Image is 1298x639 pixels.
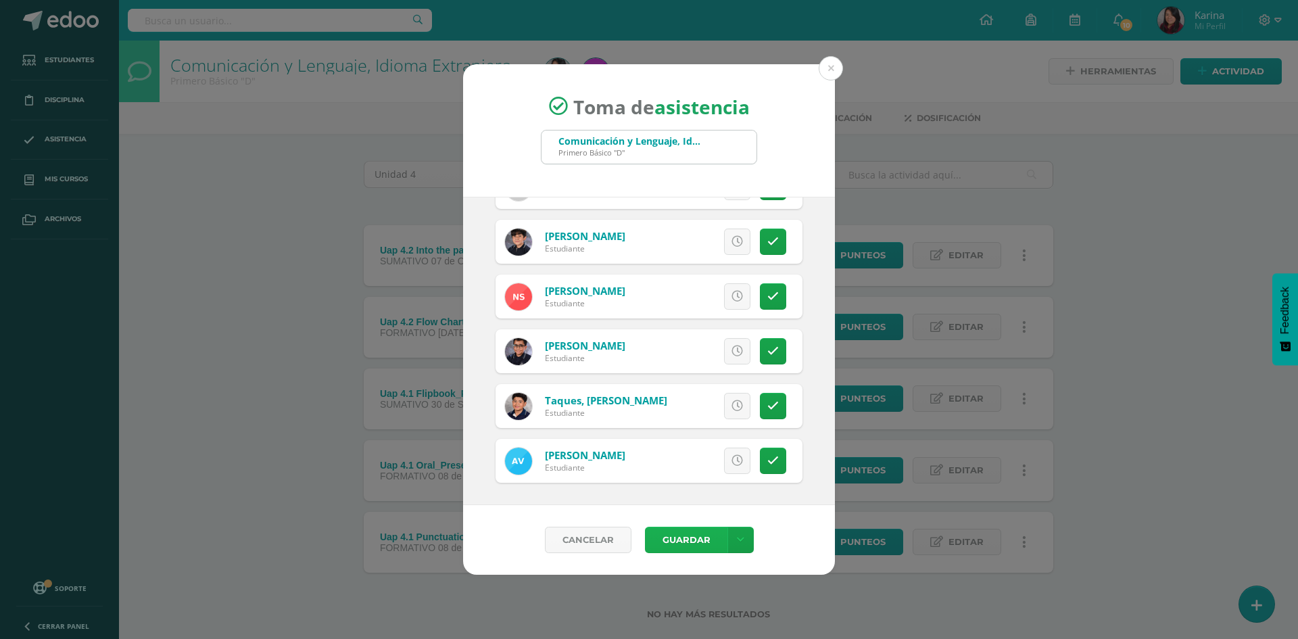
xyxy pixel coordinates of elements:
[558,147,700,158] div: Primero Básico "D"
[645,527,727,553] button: Guardar
[545,448,625,462] a: [PERSON_NAME]
[545,229,625,243] a: [PERSON_NAME]
[573,93,750,119] span: Toma de
[505,448,532,475] img: f75cafac1b6e83a5d9a65cde4f3bac7f.png
[558,135,700,147] div: Comunicación y Lenguaje, Idioma Extranjero Inglés
[545,407,667,419] div: Estudiante
[505,393,532,420] img: e904fa6bb077ad7f01eb800a9d20cc7c.png
[545,462,625,473] div: Estudiante
[505,283,532,310] img: edc611f9e58ce9e064ea5c2cb2705219.png
[545,394,667,407] a: Taques, [PERSON_NAME]
[819,56,843,80] button: Close (Esc)
[1272,273,1298,365] button: Feedback - Mostrar encuesta
[545,243,625,254] div: Estudiante
[505,229,532,256] img: 1a8fbf9523a66fceb1fee4e25c14a3c9.png
[505,338,532,365] img: bbe53c0fa07cf7fea208bc9916e2c7ca.png
[545,339,625,352] a: [PERSON_NAME]
[1279,287,1291,334] span: Feedback
[542,131,756,164] input: Busca un grado o sección aquí...
[545,284,625,298] a: [PERSON_NAME]
[545,352,625,364] div: Estudiante
[545,298,625,309] div: Estudiante
[654,93,750,119] strong: asistencia
[545,527,631,553] a: Cancelar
